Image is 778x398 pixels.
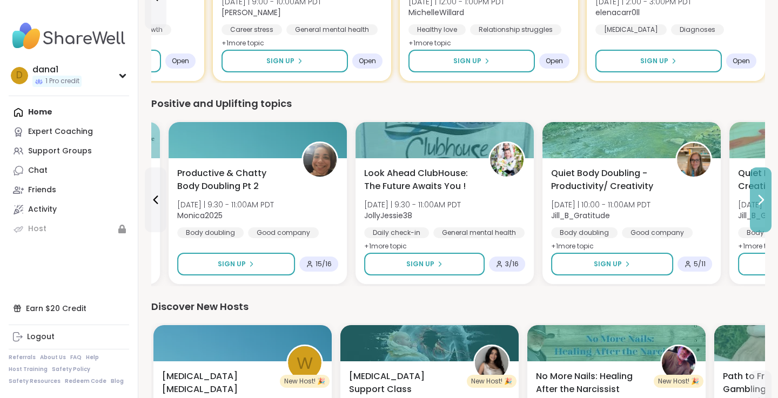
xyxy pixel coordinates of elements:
span: Sign Up [453,56,481,66]
button: Sign Up [177,253,295,275]
div: Daily check-in [364,227,429,238]
div: Relationship struggles [470,24,561,35]
div: Earn $20 Credit [9,299,129,318]
span: W [297,350,313,376]
div: [MEDICAL_DATA] [595,24,667,35]
a: Safety Resources [9,377,61,385]
div: Friends [28,185,56,195]
span: Open [359,57,376,65]
div: New Host! 🎉 [280,375,330,388]
span: 15 / 16 [316,260,332,268]
div: Body doubling [177,227,244,238]
div: New Host! 🎉 [654,375,703,388]
a: Safety Policy [52,366,90,373]
div: Expert Coaching [28,126,93,137]
span: Productive & Chatty Body Doubling Pt 2 [177,167,290,193]
div: New Host! 🎉 [467,375,517,388]
img: Jill_B_Gratitude [677,143,710,177]
b: Monica2025 [177,210,223,221]
img: ShareWell Nav Logo [9,17,129,55]
img: johndukejr [662,346,695,380]
a: Expert Coaching [9,122,129,141]
img: JollyJessie38 [490,143,524,177]
button: Sign Up [551,253,673,275]
span: 3 / 16 [505,260,519,268]
b: JollyJessie38 [364,210,412,221]
span: Look Ahead ClubHouse: The Future Awaits You ! [364,167,477,193]
div: Healthy love [408,24,466,35]
a: Friends [9,180,129,200]
span: Sign Up [266,56,294,66]
span: 1 Pro credit [45,77,79,86]
div: Positive and Uplifting topics [151,96,765,111]
div: Body doubling [551,227,618,238]
span: Open [733,57,750,65]
div: Logout [27,332,55,342]
span: 5 / 11 [694,260,706,268]
img: AnaKeilyLlaneza [475,346,508,380]
div: Discover New Hosts [151,299,765,314]
a: Redeem Code [65,377,106,385]
img: Monica2025 [303,143,337,177]
div: Support Groups [28,146,92,157]
a: Host [9,219,129,239]
span: Sign Up [406,259,434,269]
span: No More Nails: Healing After the Narcissist [536,370,648,396]
button: Sign Up [364,253,485,275]
div: Career stress [222,24,282,35]
div: dana1 [32,64,82,76]
div: Activity [28,204,57,215]
span: Sign Up [594,259,622,269]
span: Sign Up [218,259,246,269]
b: MichelleWillard [408,7,464,18]
div: Host [28,224,46,234]
div: Diagnoses [671,24,724,35]
span: Open [172,57,189,65]
a: FAQ [70,354,82,361]
a: Activity [9,200,129,219]
div: General mental health [433,227,525,238]
span: d [16,69,23,83]
span: [MEDICAL_DATA] [MEDICAL_DATA] [162,370,274,396]
b: Jill_B_Gratitude [551,210,610,221]
div: Good company [248,227,319,238]
span: [DATE] | 9:30 - 11:00AM PDT [364,199,461,210]
span: Sign Up [640,56,668,66]
div: Chat [28,165,48,176]
button: Sign Up [595,50,722,72]
button: Sign Up [222,50,348,72]
b: [PERSON_NAME] [222,7,281,18]
button: Sign Up [408,50,535,72]
span: [DATE] | 9:30 - 11:00AM PDT [177,199,274,210]
a: Host Training [9,366,48,373]
span: [DATE] | 10:00 - 11:00AM PDT [551,199,650,210]
span: [MEDICAL_DATA] Support Class [349,370,461,396]
a: Help [86,354,99,361]
div: Good company [622,227,693,238]
a: Referrals [9,354,36,361]
a: Support Groups [9,141,129,161]
span: Quiet Body Doubling - Productivity/ Creativity [551,167,663,193]
b: elenacarr0ll [595,7,640,18]
span: Open [546,57,563,65]
a: About Us [40,354,66,361]
a: Blog [111,377,124,385]
a: Chat [9,161,129,180]
div: General mental health [286,24,378,35]
a: Logout [9,327,129,347]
